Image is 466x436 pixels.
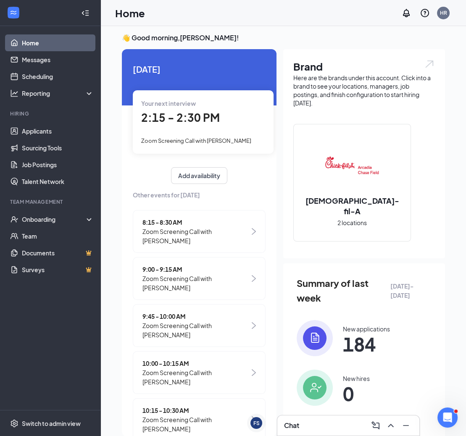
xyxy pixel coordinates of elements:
span: Other events for [DATE] [133,190,266,200]
button: Minimize [399,419,413,432]
div: New applications [343,325,390,333]
span: Summary of last week [297,276,390,305]
svg: ChevronUp [386,420,396,431]
span: Zoom Screening Call with [PERSON_NAME] [142,274,250,292]
iframe: Intercom live chat [437,407,458,428]
svg: Collapse [81,9,90,17]
div: Switch to admin view [22,419,81,428]
span: [DATE] - [DATE] [390,281,432,300]
button: ComposeMessage [369,419,382,432]
a: Home [22,34,94,51]
img: icon [297,370,333,406]
a: Applicants [22,123,94,139]
span: Zoom Screening Call with [PERSON_NAME] [142,321,250,339]
div: Hiring [10,110,92,117]
img: Chick-fil-A [325,138,379,192]
a: Team [22,228,94,244]
div: HR [440,9,447,16]
span: 10:15 - 10:30 AM [142,406,250,415]
a: DocumentsCrown [22,244,94,261]
a: Talent Network [22,173,94,190]
h1: Brand [293,59,435,74]
span: Zoom Screening Call with [PERSON_NAME] [142,415,250,433]
div: Reporting [22,89,94,97]
svg: UserCheck [10,215,18,223]
a: Messages [22,51,94,68]
span: 9:00 - 9:15 AM [142,265,250,274]
a: Scheduling [22,68,94,85]
h1: Home [115,6,145,20]
span: 2:15 - 2:30 PM [141,110,220,124]
button: ChevronUp [384,419,398,432]
div: Team Management [10,198,92,205]
span: Zoom Screening Call with [PERSON_NAME] [141,137,251,144]
svg: Analysis [10,89,18,97]
svg: WorkstreamLogo [9,8,18,17]
img: open.6027fd2a22e1237b5b06.svg [424,59,435,69]
div: FS [253,420,260,427]
button: Add availability [171,167,227,184]
div: New hires [343,374,370,383]
span: 0 [343,386,370,401]
h3: 👋 Good morning, [PERSON_NAME] ! [122,33,445,42]
div: Onboarding [22,215,87,223]
svg: Settings [10,419,18,428]
span: 2 locations [337,218,367,227]
div: Here are the brands under this account. Click into a brand to see your locations, managers, job p... [293,74,435,107]
svg: Minimize [401,420,411,431]
span: 9:45 - 10:00 AM [142,312,250,321]
h2: [DEMOGRAPHIC_DATA]-fil-A [294,195,411,216]
a: Job Postings [22,156,94,173]
span: 8:15 - 8:30 AM [142,218,250,227]
a: SurveysCrown [22,261,94,278]
a: Sourcing Tools [22,139,94,156]
svg: Notifications [401,8,411,18]
span: Zoom Screening Call with [PERSON_NAME] [142,227,250,245]
img: icon [297,320,333,356]
span: 184 [343,336,390,352]
span: Zoom Screening Call with [PERSON_NAME] [142,368,250,386]
span: Your next interview [141,100,196,107]
h3: Chat [284,421,299,430]
span: [DATE] [133,63,266,76]
span: 10:00 - 10:15 AM [142,359,250,368]
svg: ComposeMessage [371,420,381,431]
svg: QuestionInfo [420,8,430,18]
